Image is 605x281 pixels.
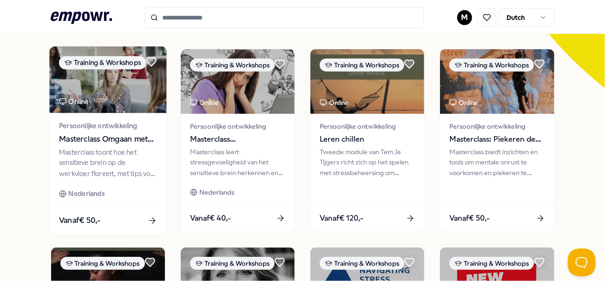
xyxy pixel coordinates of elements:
div: Online [59,97,88,107]
span: Leren chillen [320,133,415,145]
div: Training & Workshops [449,59,534,72]
img: package image [310,49,424,114]
div: Masterclass toont hoe het sensitieve brein op de werkvloer floreert, met tips voor energiebalans ... [59,147,157,179]
img: package image [181,49,295,114]
span: Nederlands [199,187,234,197]
div: Masterclass leert stressgevoeligheid van het sensitieve brein herkennen en biedt technieken om st... [190,147,285,178]
div: Online [190,98,219,108]
input: Search for products, categories or subcategories [145,7,424,28]
span: Persoonlijke ontwikkeling [59,120,157,131]
div: Online [320,98,349,108]
div: Training & Workshops [320,257,404,270]
span: Nederlands [68,189,104,199]
span: Persoonlijke ontwikkeling [190,121,285,131]
div: Tweede module van Tem Je Tijgers richt zich op het spelen met stressbeheersing om toxische stress... [320,147,415,178]
span: Persoonlijke ontwikkeling [449,121,545,131]
span: Vanaf € 50,- [59,215,100,227]
iframe: Help Scout Beacon - Open [568,248,596,276]
div: Masterclass biedt inzichten en tools om mentale onrust te voorkomen en piekeren te couperen voor ... [449,147,545,178]
div: Training & Workshops [190,59,275,72]
button: M [457,10,472,25]
a: package imageTraining & WorkshopsOnlinePersoonlijke ontwikkelingMasterclass: Piekeren de baasMast... [440,49,554,232]
span: Vanaf € 40,- [190,212,231,224]
span: Vanaf € 120,- [320,212,363,224]
div: Training & Workshops [59,56,145,70]
div: Training & Workshops [190,257,275,270]
div: Training & Workshops [60,257,145,270]
div: Training & Workshops [449,257,534,270]
span: Masterclass hoogsensitiviteit en stress [190,133,285,145]
div: Training & Workshops [320,59,404,72]
a: package imageTraining & WorkshopsOnlinePersoonlijke ontwikkelingMasterclass Omgaan met hoogsensit... [49,46,167,235]
a: package imageTraining & WorkshopsOnlinePersoonlijke ontwikkelingMasterclass hoogsensitiviteit en ... [180,49,295,232]
span: Masterclass Omgaan met hoogsensitiviteit op werk [59,133,157,145]
img: package image [440,49,554,114]
a: package imageTraining & WorkshopsOnlinePersoonlijke ontwikkelingLeren chillenTweede module van Te... [310,49,425,232]
div: Online [449,98,478,108]
img: package image [49,46,167,113]
span: Persoonlijke ontwikkeling [320,121,415,131]
span: Masterclass: Piekeren de baas [449,133,545,145]
span: Vanaf € 50,- [449,212,490,224]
